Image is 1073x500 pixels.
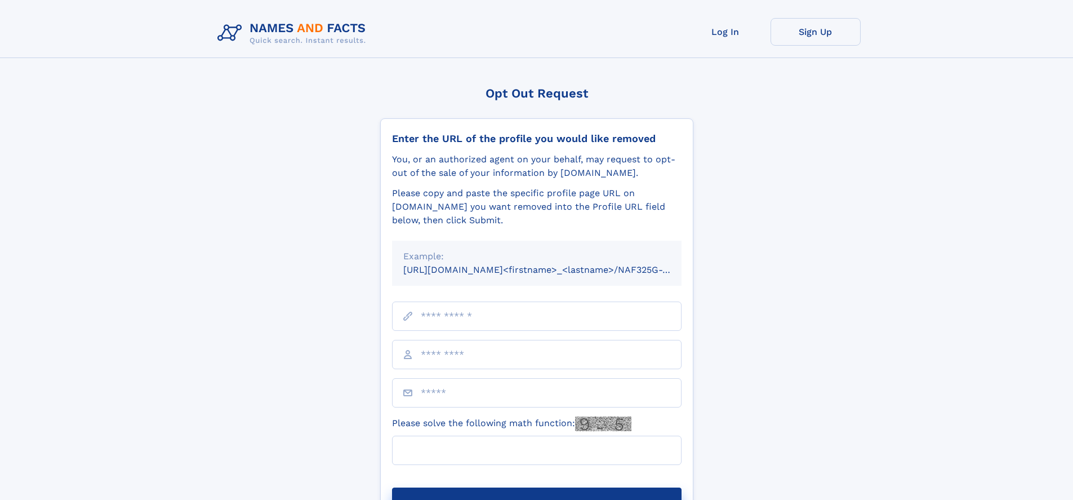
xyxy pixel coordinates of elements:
[392,187,682,227] div: Please copy and paste the specific profile page URL on [DOMAIN_NAME] you want removed into the Pr...
[392,153,682,180] div: You, or an authorized agent on your behalf, may request to opt-out of the sale of your informatio...
[392,417,631,431] label: Please solve the following math function:
[392,132,682,145] div: Enter the URL of the profile you would like removed
[403,264,703,275] small: [URL][DOMAIN_NAME]<firstname>_<lastname>/NAF325G-xxxxxxxx
[680,18,771,46] a: Log In
[771,18,861,46] a: Sign Up
[380,86,693,100] div: Opt Out Request
[213,18,375,48] img: Logo Names and Facts
[403,250,670,263] div: Example:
